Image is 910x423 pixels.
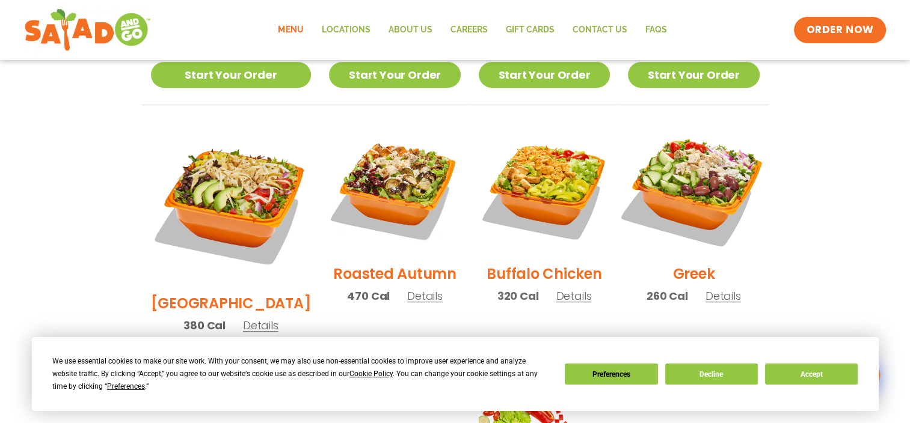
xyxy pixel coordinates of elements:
a: Start Your Order [151,62,312,88]
span: Details [556,288,591,303]
span: Cookie Policy [349,370,393,378]
span: Preferences [107,382,145,391]
a: Start Your Order [329,62,460,88]
a: Menu [269,16,312,44]
div: We use essential cookies to make our site work. With your consent, we may also use non-essential ... [52,355,550,393]
span: Details [243,318,278,333]
span: 470 Cal [347,288,390,304]
span: 380 Cal [183,317,226,333]
h2: Roasted Autumn [333,263,457,284]
a: Start Your Order [628,62,759,88]
a: ORDER NOW [794,17,885,43]
img: new-SAG-logo-768×292 [24,6,151,54]
button: Accept [765,364,858,385]
span: Details [706,288,741,303]
h2: Buffalo Chicken [487,263,601,284]
a: About Us [379,16,441,44]
span: ORDER NOW [806,23,873,37]
a: Careers [441,16,496,44]
span: 320 Cal [497,288,539,304]
h2: Greek [672,263,715,284]
img: Product photo for Buffalo Chicken Salad [479,123,610,254]
span: Details [407,288,443,303]
a: Contact Us [563,16,636,44]
div: Cookie Consent Prompt [32,337,879,411]
img: Product photo for Greek Salad [616,112,770,266]
a: Start Your Order [479,62,610,88]
a: GIFT CARDS [496,16,563,44]
button: Decline [665,364,758,385]
nav: Menu [269,16,675,44]
button: Preferences [565,364,657,385]
a: Locations [312,16,379,44]
img: Product photo for Roasted Autumn Salad [329,123,460,254]
a: FAQs [636,16,675,44]
img: Product photo for BBQ Ranch Salad [151,123,312,284]
span: 260 Cal [647,288,688,304]
h2: [GEOGRAPHIC_DATA] [151,293,312,314]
